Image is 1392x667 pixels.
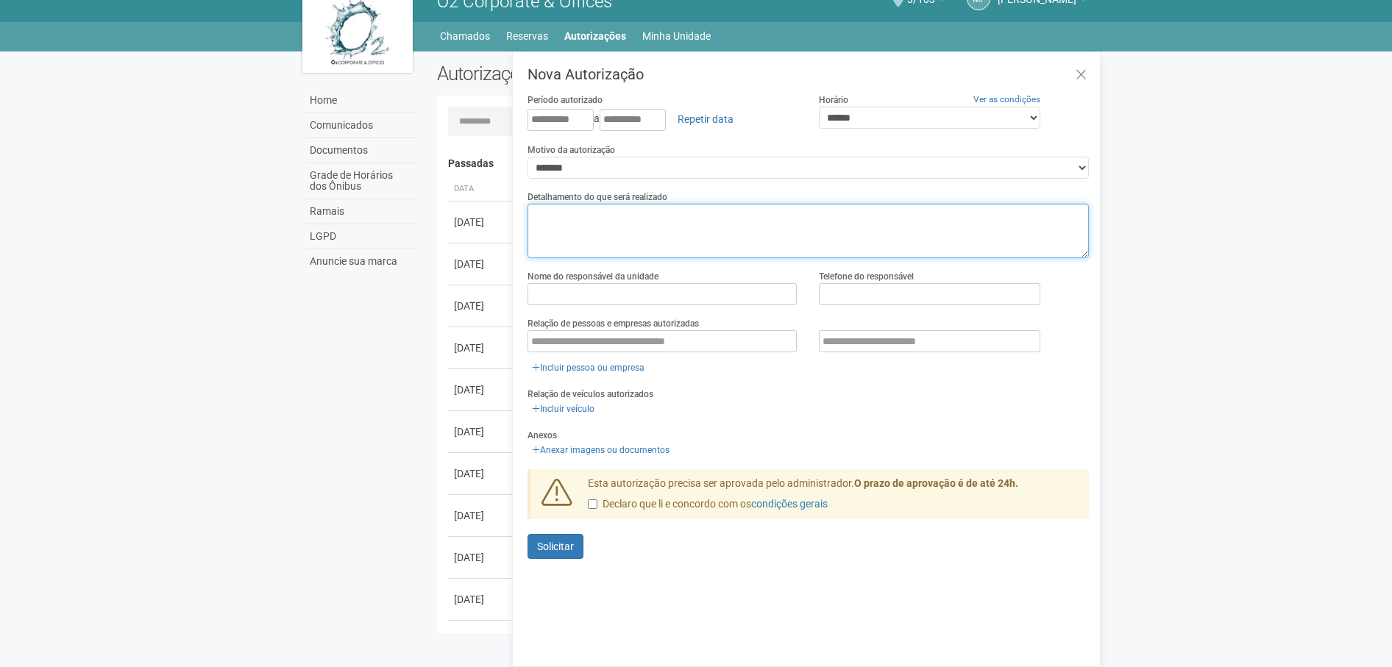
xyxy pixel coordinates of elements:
[454,466,508,481] div: [DATE]
[528,317,699,330] label: Relação de pessoas e empresas autorizadas
[528,401,599,417] a: Incluir veículo
[306,88,415,113] a: Home
[537,541,574,552] span: Solicitar
[306,163,415,199] a: Grade de Horários dos Ônibus
[306,249,415,274] a: Anuncie sua marca
[448,177,514,201] th: Data
[819,93,848,107] label: Horário
[454,550,508,565] div: [DATE]
[454,215,508,229] div: [DATE]
[440,26,490,46] a: Chamados
[448,158,1079,169] h4: Passadas
[306,199,415,224] a: Ramais
[528,429,557,442] label: Anexos
[454,382,508,397] div: [DATE]
[819,270,914,283] label: Telefone do responsável
[564,26,626,46] a: Autorizações
[528,360,649,376] a: Incluir pessoa ou empresa
[454,592,508,607] div: [DATE]
[528,67,1089,82] h3: Nova Autorização
[454,424,508,439] div: [DATE]
[668,107,743,132] a: Repetir data
[528,107,798,132] div: a
[306,224,415,249] a: LGPD
[528,442,674,458] a: Anexar imagens ou documentos
[454,257,508,271] div: [DATE]
[506,26,548,46] a: Reservas
[588,497,828,512] label: Declaro que li e concordo com os
[577,477,1089,519] div: Esta autorização precisa ser aprovada pelo administrador.
[454,340,508,355] div: [DATE]
[751,498,828,510] a: condições gerais
[973,94,1040,104] a: Ver as condições
[306,138,415,163] a: Documentos
[528,388,653,401] label: Relação de veículos autorizados
[528,534,583,559] button: Solicitar
[528,190,667,204] label: Detalhamento do que será realizado
[306,113,415,138] a: Comunicados
[454,299,508,313] div: [DATE]
[854,477,1018,489] strong: O prazo de aprovação é de até 24h.
[642,26,711,46] a: Minha Unidade
[528,93,603,107] label: Período autorizado
[528,143,615,157] label: Motivo da autorização
[528,270,658,283] label: Nome do responsável da unidade
[588,499,597,509] input: Declaro que li e concordo com oscondições gerais
[454,508,508,523] div: [DATE]
[437,63,752,85] h2: Autorizações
